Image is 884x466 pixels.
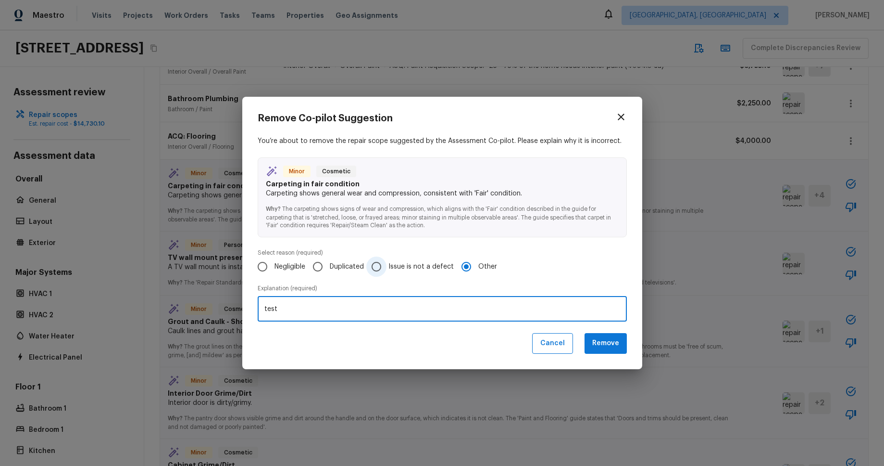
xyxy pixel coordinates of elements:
[258,136,627,146] p: You’re about to remove the repair scope suggested by the Assessment Co-pilot. Please explain why ...
[266,189,619,198] p: Carpeting shows general wear and compression, consistent with 'Fair' condition.
[266,179,619,189] p: Carpeting in fair condition
[258,285,627,292] p: Explanation (required)
[478,262,497,272] span: Other
[388,262,454,272] span: Issue is not a defect
[274,262,305,272] span: Negligible
[258,112,393,125] h4: Remove Co-pilot Suggestion
[318,167,354,176] span: Cosmetic
[285,167,309,176] span: Minor
[330,262,364,272] span: Duplicated
[266,198,619,229] p: The carpeting shows signs of wear and compression, which aligns with the 'Fair' condition describ...
[258,249,627,257] p: Select reason (required)
[585,333,627,354] button: Remove
[266,206,281,212] span: Why?
[532,333,573,354] button: Cancel
[264,304,620,314] textarea: test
